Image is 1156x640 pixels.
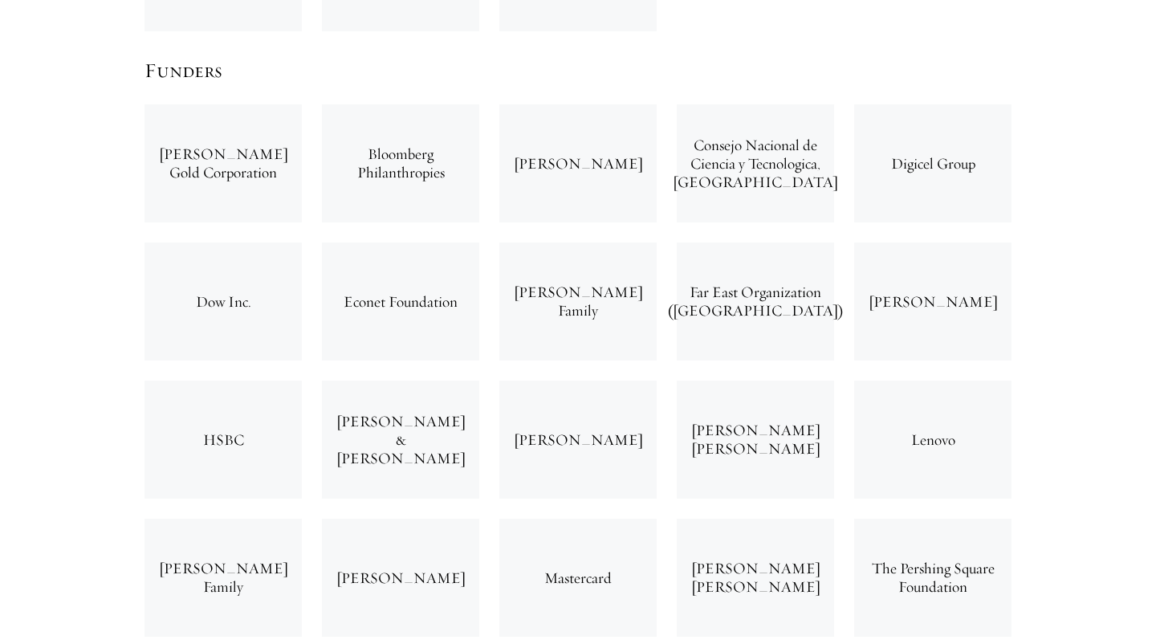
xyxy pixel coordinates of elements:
[144,243,302,361] div: Dow Inc.
[322,104,479,222] div: Bloomberg Philanthropies
[499,381,657,499] div: [PERSON_NAME]
[322,381,479,499] div: [PERSON_NAME] & [PERSON_NAME]
[677,104,834,222] div: Consejo Nacional de Ciencia y Tecnologica, [GEOGRAPHIC_DATA]
[322,519,479,637] div: [PERSON_NAME]
[499,104,657,222] div: [PERSON_NAME]
[854,243,1011,361] div: [PERSON_NAME]
[854,519,1011,637] div: The Pershing Square Foundation
[677,519,834,637] div: [PERSON_NAME] [PERSON_NAME]
[144,104,302,222] div: [PERSON_NAME] Gold Corporation
[677,381,834,499] div: [PERSON_NAME] [PERSON_NAME]
[144,519,302,637] div: [PERSON_NAME] Family
[144,381,302,499] div: HSBC
[499,243,657,361] div: [PERSON_NAME] Family
[144,57,1011,84] h5: Funders
[854,104,1011,222] div: Digicel Group
[854,381,1011,499] div: Lenovo
[322,243,479,361] div: Econet Foundation
[677,243,834,361] div: Far East Organization ([GEOGRAPHIC_DATA])
[499,519,657,637] div: Mastercard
